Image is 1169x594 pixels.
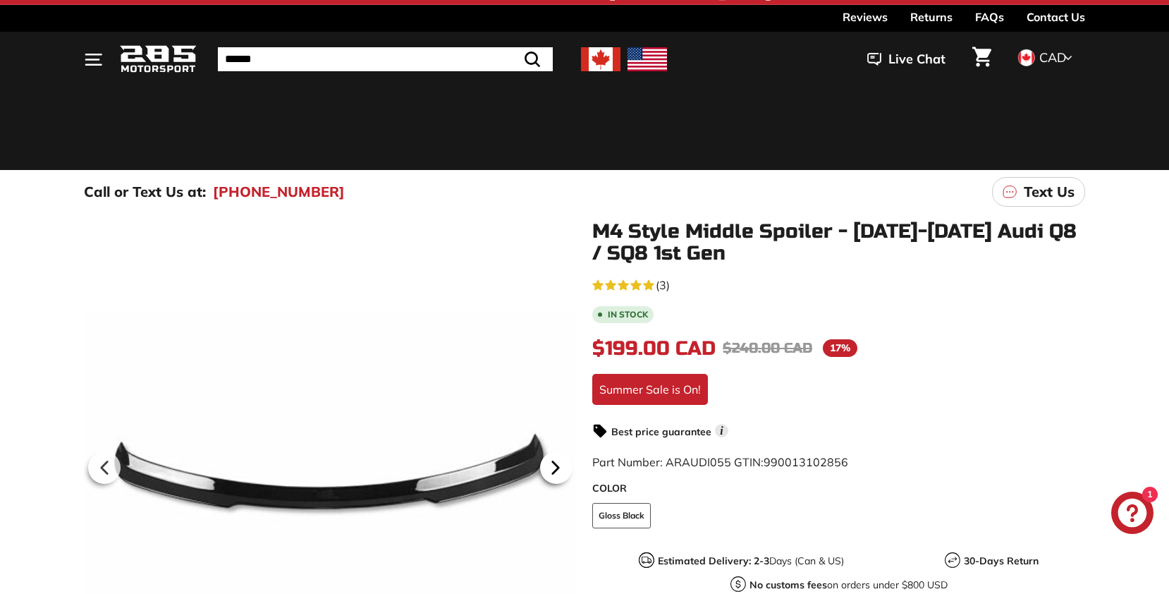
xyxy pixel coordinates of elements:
strong: Best price guarantee [611,425,711,438]
a: 5.0 rating (3 votes) [592,275,1085,293]
input: Search [218,47,553,71]
span: $199.00 CAD [592,337,716,360]
button: Live Chat [849,42,964,77]
span: Live Chat [888,50,945,68]
p: Call or Text Us at: [84,181,206,202]
span: i [715,424,728,437]
a: Cart [964,35,1000,83]
span: 17% [823,339,857,357]
span: 990013102856 [764,455,848,469]
a: [PHONE_NUMBER] [213,181,345,202]
inbox-online-store-chat: Shopify online store chat [1107,492,1158,538]
a: Returns [910,5,953,29]
a: Text Us [992,177,1085,207]
h1: M4 Style Middle Spoiler - [DATE]-[DATE] Audi Q8 / SQ8 1st Gen [592,221,1085,265]
a: FAQs [975,5,1004,29]
p: Text Us [1024,181,1075,202]
span: Part Number: ARAUDI055 GTIN: [592,455,848,469]
strong: No customs fees [749,578,827,591]
p: Days (Can & US) [658,554,844,569]
span: CAD [1039,49,1066,66]
span: (3) [656,277,670,293]
div: Summer Sale is On! [592,374,708,405]
span: $240.00 CAD [723,339,812,357]
a: Contact Us [1027,5,1085,29]
p: on orders under $800 USD [749,578,948,593]
label: COLOR [592,481,1085,496]
a: Reviews [843,5,888,29]
strong: Estimated Delivery: 2-3 [658,554,769,567]
b: In stock [608,310,648,319]
img: Logo_285_Motorsport_areodynamics_components [119,43,197,76]
strong: 30-Days Return [964,554,1039,567]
